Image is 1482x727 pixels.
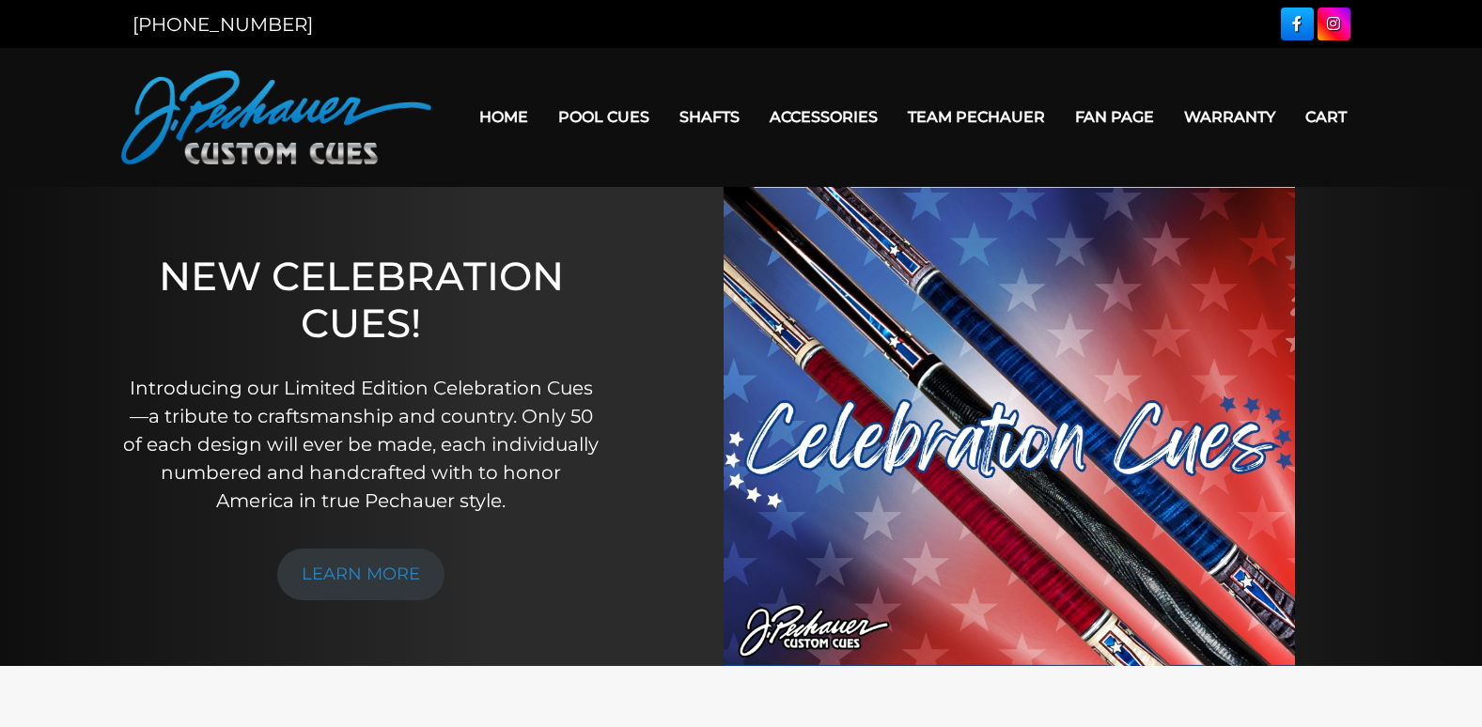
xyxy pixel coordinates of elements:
a: Home [464,93,543,141]
a: Shafts [664,93,755,141]
p: Introducing our Limited Edition Celebration Cues—a tribute to craftsmanship and country. Only 50 ... [120,374,601,515]
img: Pechauer Custom Cues [121,70,431,164]
a: Team Pechauer [893,93,1060,141]
a: LEARN MORE [277,549,445,600]
h1: NEW CELEBRATION CUES! [120,253,601,348]
a: Warranty [1169,93,1290,141]
a: [PHONE_NUMBER] [133,13,313,36]
a: Fan Page [1060,93,1169,141]
a: Cart [1290,93,1362,141]
a: Accessories [755,93,893,141]
a: Pool Cues [543,93,664,141]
